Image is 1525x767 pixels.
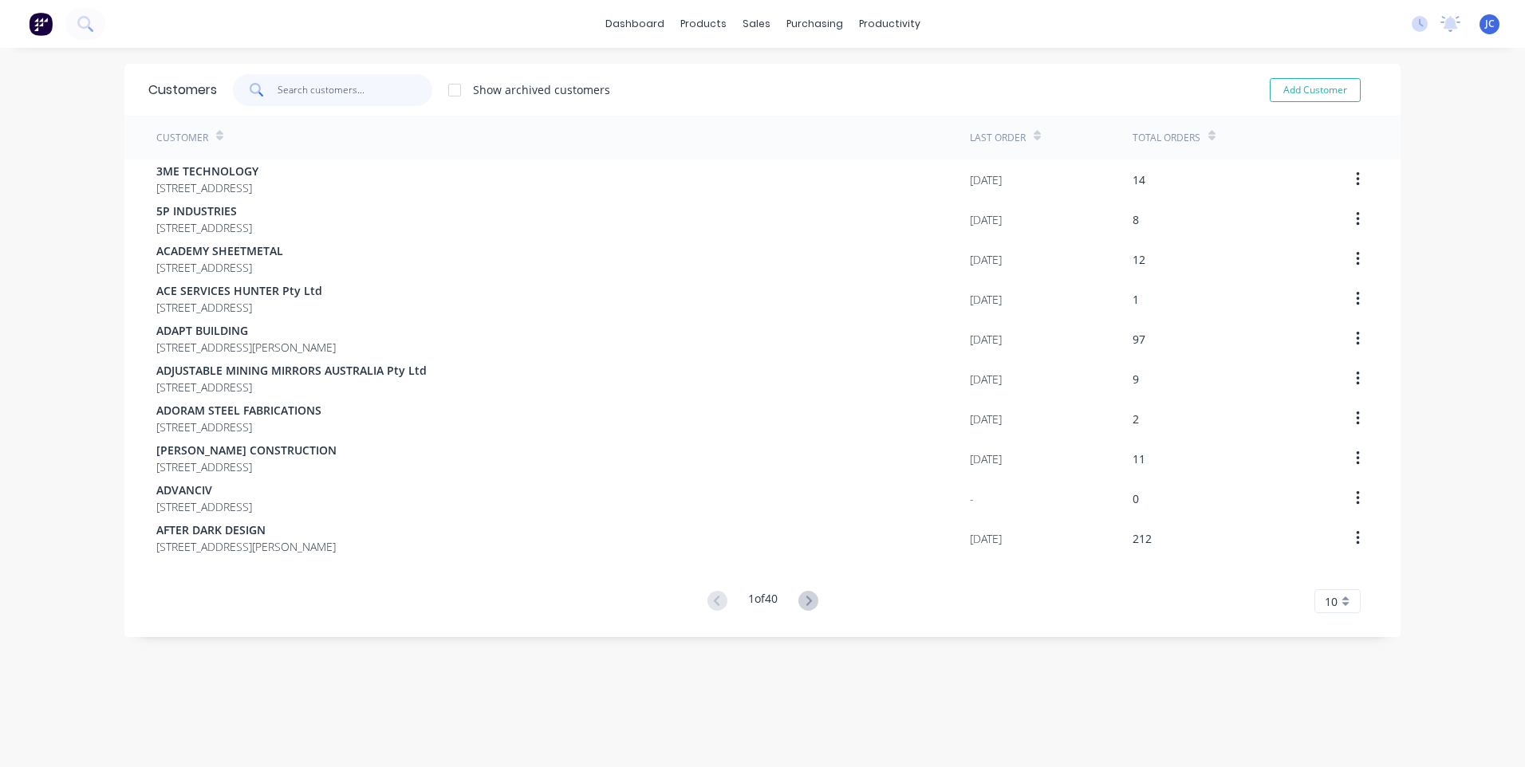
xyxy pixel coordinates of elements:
[1485,17,1495,31] span: JC
[970,490,974,507] div: -
[156,242,283,259] span: ACADEMY SHEETMETAL
[156,259,283,276] span: [STREET_ADDRESS]
[1133,211,1139,228] div: 8
[156,362,427,379] span: ADJUSTABLE MINING MIRRORS AUSTRALIA Pty Ltd
[156,299,322,316] span: [STREET_ADDRESS]
[1270,78,1361,102] button: Add Customer
[1133,450,1145,467] div: 11
[1133,251,1145,268] div: 12
[1325,593,1338,610] span: 10
[970,530,1002,547] div: [DATE]
[597,12,672,36] a: dashboard
[672,12,735,36] div: products
[156,322,336,339] span: ADAPT BUILDING
[156,458,337,475] span: [STREET_ADDRESS]
[735,12,778,36] div: sales
[156,521,336,538] span: AFTER DARK DESIGN
[278,74,433,106] input: Search customers...
[1133,411,1139,427] div: 2
[148,81,217,100] div: Customers
[156,179,258,196] span: [STREET_ADDRESS]
[156,163,258,179] span: 3ME TECHNOLOGY
[156,538,336,555] span: [STREET_ADDRESS][PERSON_NAME]
[1133,331,1145,348] div: 97
[156,339,336,356] span: [STREET_ADDRESS][PERSON_NAME]
[1133,530,1152,547] div: 212
[970,251,1002,268] div: [DATE]
[156,419,321,435] span: [STREET_ADDRESS]
[970,331,1002,348] div: [DATE]
[970,211,1002,228] div: [DATE]
[156,203,252,219] span: 5P INDUSTRIES
[970,131,1026,145] div: Last Order
[1133,131,1200,145] div: Total Orders
[156,402,321,419] span: ADORAM STEEL FABRICATIONS
[1133,371,1139,387] div: 9
[156,442,337,458] span: [PERSON_NAME] CONSTRUCTION
[156,219,252,236] span: [STREET_ADDRESS]
[1133,171,1145,188] div: 14
[156,282,322,299] span: ACE SERVICES HUNTER Pty Ltd
[970,371,1002,387] div: [DATE]
[851,12,928,36] div: productivity
[156,131,208,145] div: Customer
[970,171,1002,188] div: [DATE]
[970,450,1002,467] div: [DATE]
[778,12,851,36] div: purchasing
[1133,490,1139,507] div: 0
[1133,291,1139,308] div: 1
[156,498,252,515] span: [STREET_ADDRESS]
[970,411,1002,427] div: [DATE]
[473,81,610,98] div: Show archived customers
[156,482,252,498] span: ADVANCIV
[156,379,427,395] span: [STREET_ADDRESS]
[29,12,53,36] img: Factory
[748,590,778,613] div: 1 of 40
[970,291,1002,308] div: [DATE]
